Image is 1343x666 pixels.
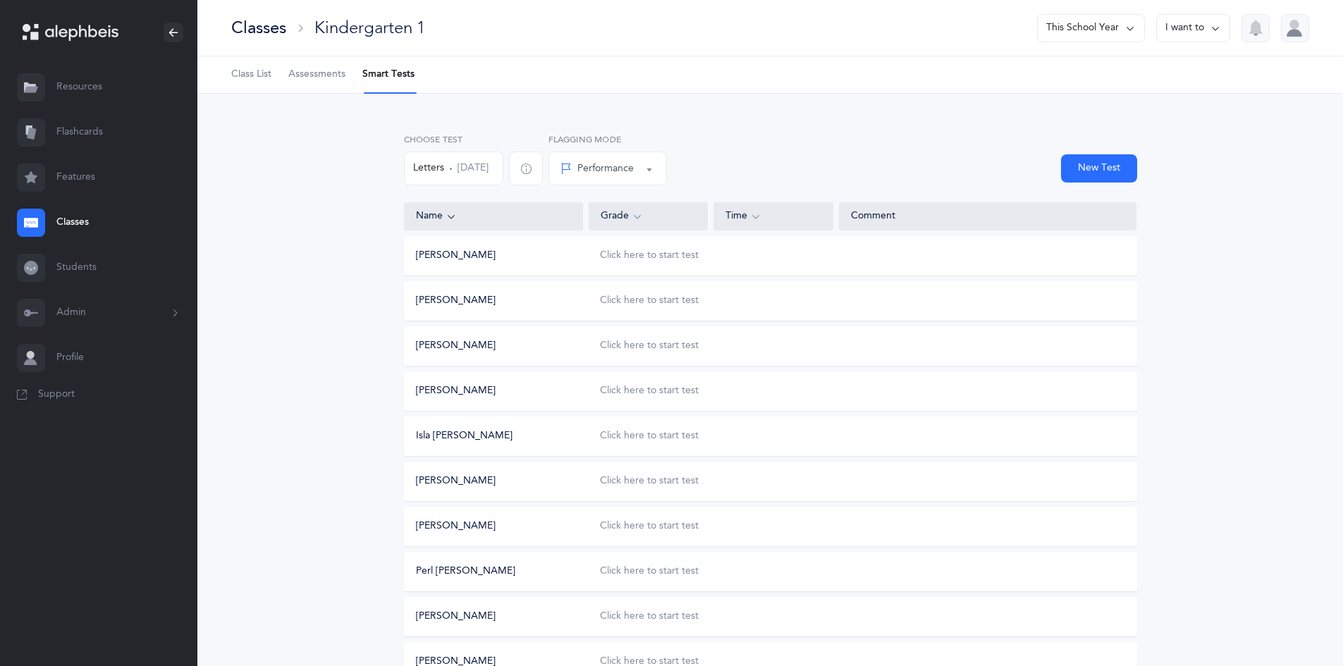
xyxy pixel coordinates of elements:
[231,68,271,82] span: Class List
[404,152,503,185] button: Letters [DATE]
[1037,14,1145,42] button: This School Year
[600,384,699,398] div: Click here to start test
[416,339,496,353] button: [PERSON_NAME]
[600,339,699,353] div: Click here to start test
[600,294,699,308] div: Click here to start test
[600,565,699,579] div: Click here to start test
[288,68,345,82] span: Assessments
[725,209,821,224] div: Time
[416,294,496,308] button: [PERSON_NAME]
[416,474,496,488] button: [PERSON_NAME]
[600,519,699,534] div: Click here to start test
[548,133,667,146] label: Flagging Mode
[416,565,515,579] button: Perl [PERSON_NAME]
[1061,154,1137,183] button: New Test
[314,16,425,39] div: Kindergarten 1
[600,474,699,488] div: Click here to start test
[600,249,699,263] div: Click here to start test
[560,161,634,176] div: Performance
[1273,596,1326,649] iframe: Drift Widget Chat Controller
[548,152,667,185] button: Performance
[600,610,699,624] div: Click here to start test
[413,161,444,175] span: Letters
[601,209,697,224] div: Grade
[416,429,513,443] button: Isla [PERSON_NAME]
[38,388,75,402] span: Support
[416,519,496,534] button: [PERSON_NAME]
[416,384,496,398] button: [PERSON_NAME]
[851,209,1125,223] div: Comment
[404,133,503,146] label: Choose Test
[416,249,496,263] button: [PERSON_NAME]
[416,209,571,224] div: Name
[600,429,699,443] div: Click here to start test
[231,16,286,39] div: Classes
[1156,14,1230,42] button: I want to
[416,610,496,624] button: [PERSON_NAME]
